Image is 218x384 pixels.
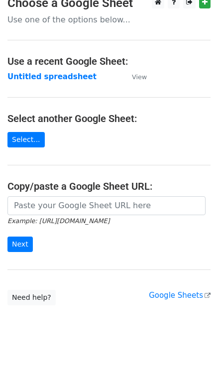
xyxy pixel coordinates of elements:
[7,196,206,215] input: Paste your Google Sheet URL here
[7,237,33,252] input: Next
[7,217,109,225] small: Example: [URL][DOMAIN_NAME]
[7,55,211,67] h4: Use a recent Google Sheet:
[7,290,56,305] a: Need help?
[168,336,218,384] iframe: Chat Widget
[7,132,45,147] a: Select...
[7,72,97,81] a: Untitled spreadsheet
[7,14,211,25] p: Use one of the options below...
[7,113,211,125] h4: Select another Google Sheet:
[132,73,147,81] small: View
[7,180,211,192] h4: Copy/paste a Google Sheet URL:
[149,291,211,300] a: Google Sheets
[122,72,147,81] a: View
